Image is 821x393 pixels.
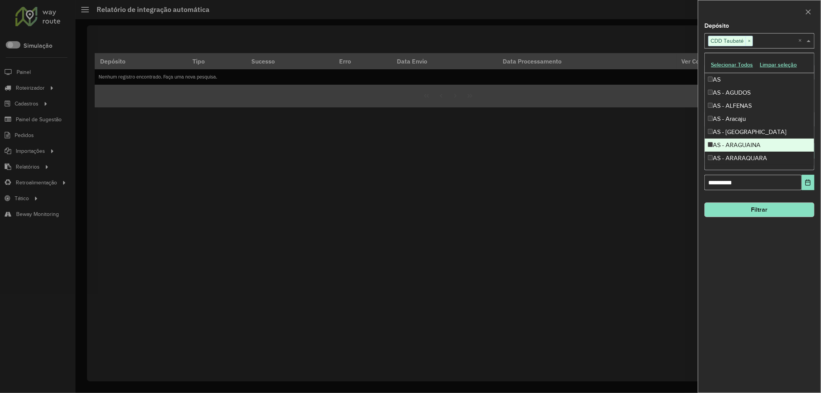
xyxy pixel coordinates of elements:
[705,112,814,125] div: AS - Aracaju
[709,36,746,45] span: CDD Taubaté
[802,175,814,190] button: Choose Date
[705,73,814,86] div: AS
[705,86,814,99] div: AS - AGUDOS
[704,202,814,217] button: Filtrar
[705,152,814,165] div: AS - ARARAQUARA
[756,59,800,71] button: Limpar seleção
[705,139,814,152] div: AS - ARAGUAINA
[798,36,805,45] span: Clear all
[705,125,814,139] div: AS - [GEOGRAPHIC_DATA]
[704,21,729,30] label: Depósito
[705,165,814,178] div: AS - AS Minas
[746,37,752,46] span: ×
[707,59,756,71] button: Selecionar Todos
[704,53,814,170] ng-dropdown-panel: Options list
[705,99,814,112] div: AS - ALFENAS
